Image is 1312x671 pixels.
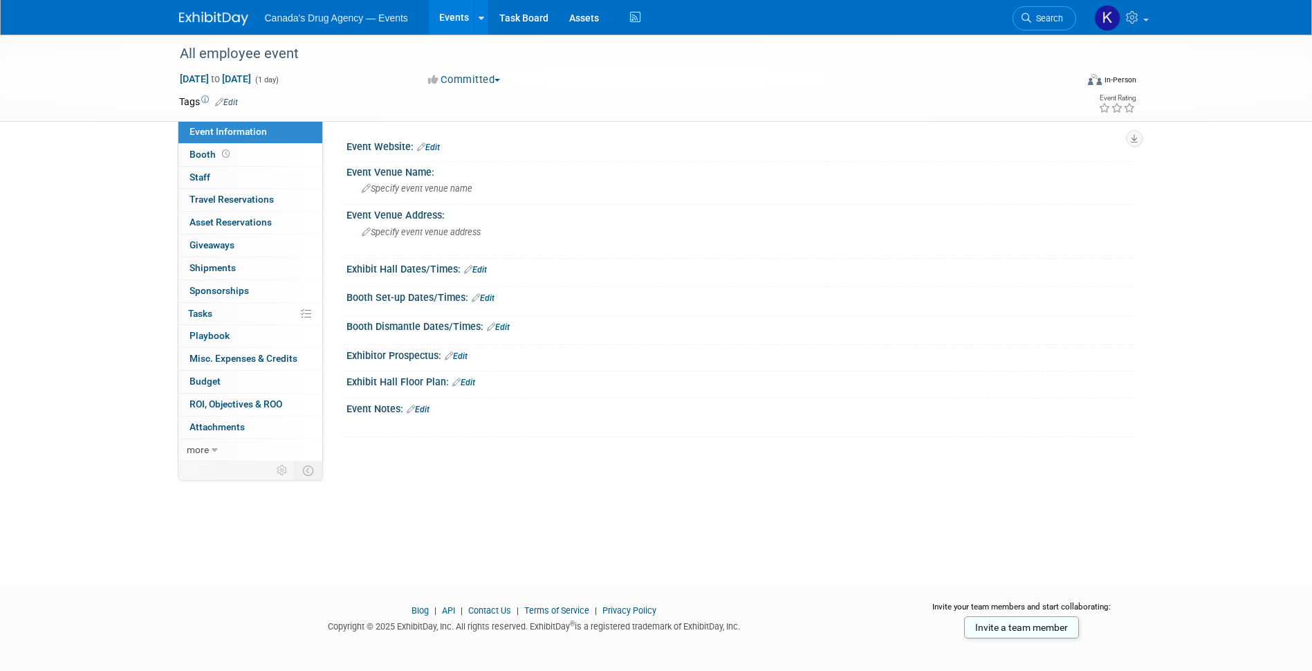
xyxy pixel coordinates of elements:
[178,348,322,370] a: Misc. Expenses & Credits
[188,308,212,319] span: Tasks
[347,287,1134,305] div: Booth Set-up Dates/Times:
[190,262,236,273] span: Shipments
[209,73,222,84] span: to
[190,149,232,160] span: Booth
[190,172,210,183] span: Staff
[570,620,575,627] sup: ®
[190,398,282,410] span: ROI, Objectives & ROO
[464,265,487,275] a: Edit
[270,461,295,479] td: Personalize Event Tab Strip
[219,149,232,159] span: Booth not reserved yet
[1094,5,1120,31] img: Kristen Trevisan
[178,257,322,279] a: Shipments
[178,371,322,393] a: Budget
[178,303,322,325] a: Tasks
[347,398,1134,416] div: Event Notes:
[190,330,230,341] span: Playbook
[591,605,600,616] span: |
[265,12,408,24] span: Canada's Drug Agency — Events
[347,259,1134,277] div: Exhibit Hall Dates/Times:
[178,121,322,143] a: Event Information
[362,227,481,237] span: Specify event venue address
[910,601,1134,622] div: Invite your team members and start collaborating:
[178,416,322,439] a: Attachments
[178,280,322,302] a: Sponsorships
[964,616,1079,638] a: Invite a team member
[347,371,1134,389] div: Exhibit Hall Floor Plan:
[175,42,1055,66] div: All employee event
[407,405,429,414] a: Edit
[347,205,1134,222] div: Event Venue Address:
[178,189,322,211] a: Travel Reservations
[452,378,475,387] a: Edit
[1031,13,1063,24] span: Search
[190,376,221,387] span: Budget
[468,605,511,616] a: Contact Us
[1088,74,1102,85] img: Format-Inperson.png
[179,617,890,633] div: Copyright © 2025 ExhibitDay, Inc. All rights reserved. ExhibitDay is a registered trademark of Ex...
[190,285,249,296] span: Sponsorships
[347,162,1134,179] div: Event Venue Name:
[347,345,1134,363] div: Exhibitor Prospectus:
[215,98,238,107] a: Edit
[602,605,656,616] a: Privacy Policy
[254,75,279,84] span: (1 day)
[190,217,272,228] span: Asset Reservations
[524,605,589,616] a: Terms of Service
[190,239,234,250] span: Giveaways
[1013,6,1076,30] a: Search
[190,126,267,137] span: Event Information
[190,421,245,432] span: Attachments
[179,73,252,85] span: [DATE] [DATE]
[412,605,429,616] a: Blog
[190,194,274,205] span: Travel Reservations
[178,167,322,189] a: Staff
[442,605,455,616] a: API
[190,353,297,364] span: Misc. Expenses & Credits
[1104,75,1136,85] div: In-Person
[995,72,1137,93] div: Event Format
[445,351,468,361] a: Edit
[178,235,322,257] a: Giveaways
[187,444,209,455] span: more
[423,73,506,87] button: Committed
[178,394,322,416] a: ROI, Objectives & ROO
[178,439,322,461] a: more
[178,212,322,234] a: Asset Reservations
[347,136,1134,154] div: Event Website:
[1098,95,1136,102] div: Event Rating
[347,316,1134,334] div: Booth Dismantle Dates/Times:
[179,12,248,26] img: ExhibitDay
[487,322,510,332] a: Edit
[362,183,472,194] span: Specify event venue name
[431,605,440,616] span: |
[417,143,440,152] a: Edit
[178,325,322,347] a: Playbook
[472,293,495,303] a: Edit
[179,95,238,109] td: Tags
[178,144,322,166] a: Booth
[513,605,522,616] span: |
[294,461,322,479] td: Toggle Event Tabs
[457,605,466,616] span: |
